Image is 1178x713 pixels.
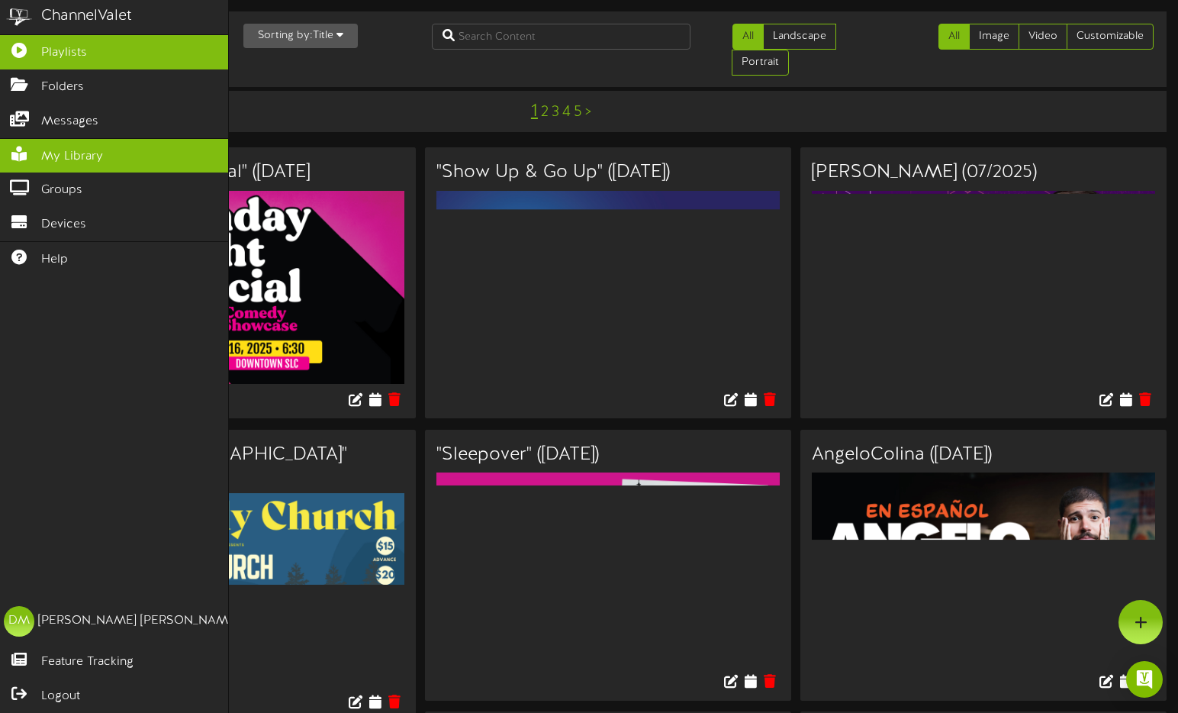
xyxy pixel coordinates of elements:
[41,79,84,96] span: Folders
[61,493,404,686] img: 2fd4d624-9275-43f7-9362-b501fde677b6.jpg
[969,24,1019,50] a: Image
[41,653,134,671] span: Feature Tracking
[1126,661,1163,698] div: Open Intercom Messenger
[61,163,404,182] h3: " [DATE] Night Special" ([DATE]
[732,50,789,76] a: Portrait
[41,113,98,131] span: Messages
[812,163,1155,182] h3: [PERSON_NAME] (07/2025)
[938,24,970,50] a: All
[436,445,780,465] h3: "Sleepover" ([DATE])
[812,191,1155,384] img: c43aafbb-127b-4d62-bcf9-ce6313d29436.jpg
[41,44,87,62] span: Playlists
[243,24,358,48] button: Sorting by:Title
[41,251,68,269] span: Help
[763,24,836,50] a: Landscape
[1019,24,1067,50] a: Video
[432,24,691,50] input: Search Content
[531,102,538,121] a: 1
[41,5,132,27] div: ChannelValet
[41,688,80,705] span: Logout
[436,163,780,182] h3: "Show Up & Go Up" ([DATE])
[1067,24,1154,50] a: Customizable
[812,473,1155,666] img: ceab072e-445e-47ed-b6e1-79ba9449ab83.jpg
[61,445,404,486] h3: "Comedy [DEMOGRAPHIC_DATA]" ([DATE])
[552,104,559,121] a: 3
[436,191,780,384] img: 74792049-2561-4504-a4f6-1c5f33c8f7a5.jpg
[4,606,34,637] div: DM
[585,104,591,121] a: >
[562,104,571,121] a: 4
[61,191,404,384] img: af1348f5-77ef-473b-aeb8-7e29251b75c0.jpg
[574,104,582,121] a: 5
[732,24,764,50] a: All
[41,182,82,199] span: Groups
[41,216,86,234] span: Devices
[436,473,780,666] img: 03cb3883-86f9-4aad-9a15-a93e7ae53ce2.jpg
[41,148,103,166] span: My Library
[541,104,549,121] a: 2
[38,612,239,630] div: [PERSON_NAME] [PERSON_NAME]
[812,445,1155,465] h3: AngeloColina ([DATE])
